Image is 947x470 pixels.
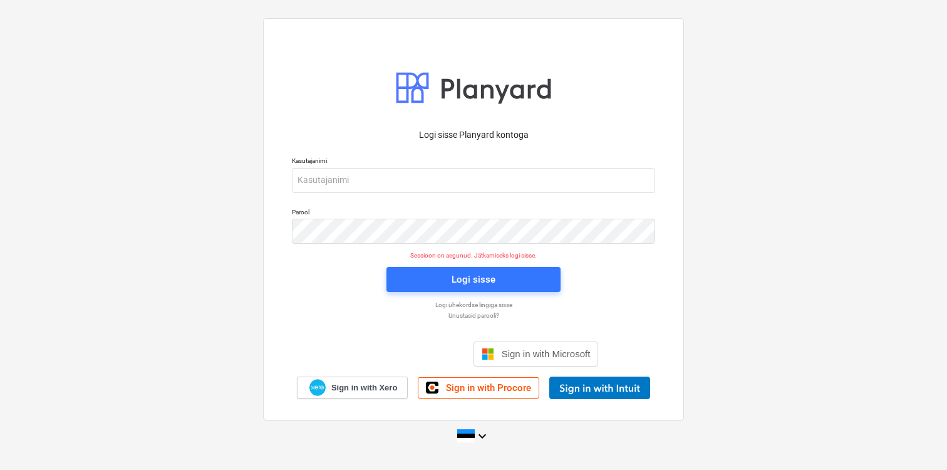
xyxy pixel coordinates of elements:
[331,382,397,394] span: Sign in with Xero
[309,379,326,396] img: Xero logo
[446,382,531,394] span: Sign in with Procore
[343,340,470,368] iframe: Sign in with Google Button
[292,168,655,193] input: Kasutajanimi
[292,128,655,142] p: Logi sisse Planyard kontoga
[292,208,655,219] p: Parool
[452,271,495,288] div: Logi sisse
[286,311,661,320] a: Unustasid parooli?
[297,377,408,399] a: Sign in with Xero
[386,267,561,292] button: Logi sisse
[284,251,663,259] p: Sessioon on aegunud. Jätkamiseks logi sisse.
[502,348,591,359] span: Sign in with Microsoft
[418,377,539,399] a: Sign in with Procore
[482,348,494,360] img: Microsoft logo
[292,157,655,167] p: Kasutajanimi
[475,429,490,444] i: keyboard_arrow_down
[286,301,661,309] a: Logi ühekordse lingiga sisse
